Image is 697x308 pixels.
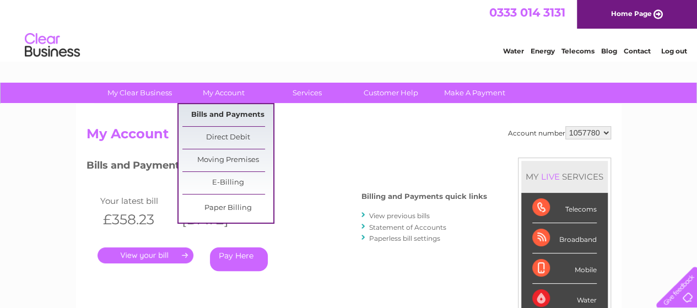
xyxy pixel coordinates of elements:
div: Mobile [532,253,597,284]
div: Broadband [532,223,597,253]
a: Moving Premises [182,149,273,171]
a: Paper Billing [182,197,273,219]
a: E-Billing [182,172,273,194]
a: Telecoms [561,47,595,55]
a: Pay Here [210,247,268,271]
th: £358.23 [98,208,177,231]
div: LIVE [539,171,562,182]
a: 0333 014 3131 [489,6,565,19]
td: Invoice date [176,193,256,208]
a: Log out [661,47,687,55]
a: Customer Help [345,83,436,103]
div: MY SERVICES [521,161,608,192]
h4: Billing and Payments quick links [361,192,487,201]
a: View previous bills [369,212,430,220]
a: My Clear Business [94,83,185,103]
th: [DATE] [176,208,256,231]
a: Energy [531,47,555,55]
img: logo.png [24,29,80,62]
div: Account number [508,126,611,139]
h3: Bills and Payments [87,158,487,177]
a: Paperless bill settings [369,234,440,242]
a: Contact [624,47,651,55]
div: Clear Business is a trading name of Verastar Limited (registered in [GEOGRAPHIC_DATA] No. 3667643... [89,6,609,53]
div: Telecoms [532,193,597,223]
a: Bills and Payments [182,104,273,126]
a: My Account [178,83,269,103]
a: Direct Debit [182,127,273,149]
td: Your latest bill [98,193,177,208]
a: Water [503,47,524,55]
a: Blog [601,47,617,55]
a: Make A Payment [429,83,520,103]
a: Statement of Accounts [369,223,446,231]
a: Services [262,83,353,103]
h2: My Account [87,126,611,147]
a: . [98,247,193,263]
